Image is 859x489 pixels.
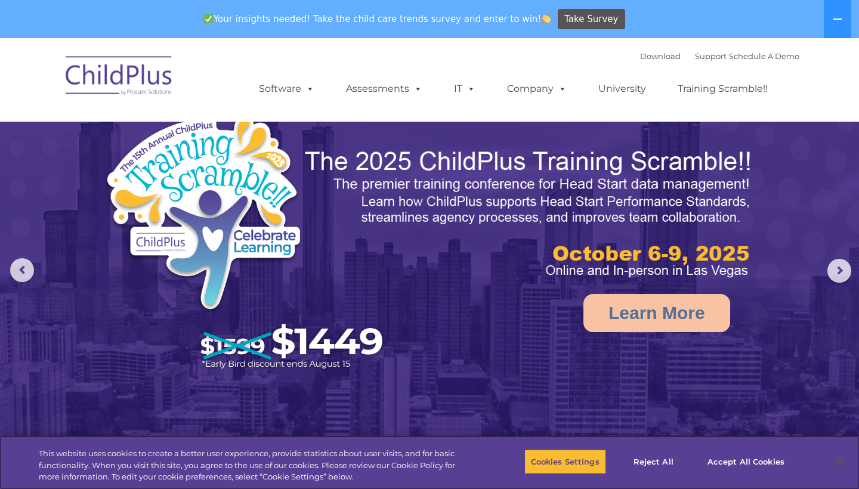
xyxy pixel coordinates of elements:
[640,51,681,61] a: Download
[199,8,556,31] span: Your insights needed! Take the child care trends survey and enter to win!
[247,77,326,101] a: Software
[729,51,799,61] a: Schedule A Demo
[583,294,730,332] a: Learn More
[495,77,579,101] a: Company
[564,9,618,30] span: Take Survey
[39,448,472,483] div: This website uses cookies to create a better user experience, provide statistics about user visit...
[334,77,434,101] a: Assessments
[60,48,179,107] img: ChildPlus by Procare Solutions
[666,77,780,101] a: Training Scramble!!
[640,51,799,61] font: |
[524,449,606,474] button: Cookies Settings
[166,128,217,137] span: Phone number
[616,449,691,474] button: Reject All
[586,77,658,101] a: University
[442,77,487,101] a: IT
[695,51,727,61] a: Support
[204,14,213,23] img: ✅
[827,448,853,475] button: Close
[166,79,202,88] span: Last name
[558,9,625,30] a: Take Survey
[701,449,791,474] button: Accept All Cookies
[542,14,551,23] img: 👏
